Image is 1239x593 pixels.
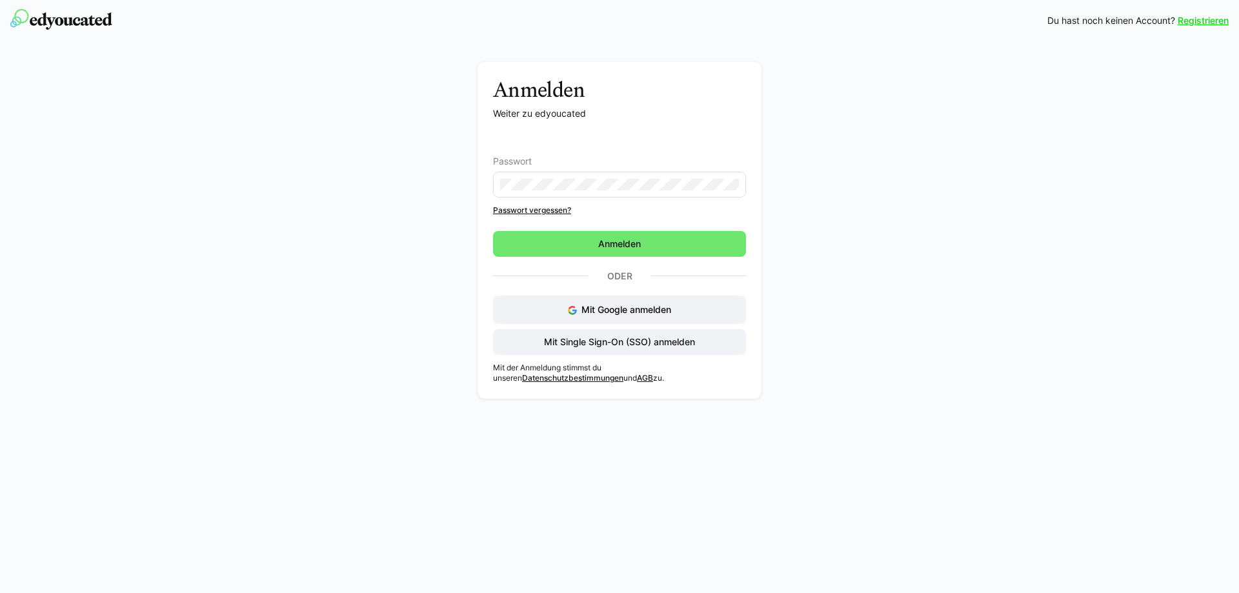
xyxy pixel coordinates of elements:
[493,363,746,383] p: Mit der Anmeldung stimmst du unseren und zu.
[493,231,746,257] button: Anmelden
[542,336,697,348] span: Mit Single Sign-On (SSO) anmelden
[493,329,746,355] button: Mit Single Sign-On (SSO) anmelden
[493,107,746,120] p: Weiter zu edyoucated
[493,205,746,216] a: Passwort vergessen?
[10,9,112,30] img: edyoucated
[596,237,643,250] span: Anmelden
[493,77,746,102] h3: Anmelden
[522,373,623,383] a: Datenschutzbestimmungen
[581,304,671,315] span: Mit Google anmelden
[493,156,532,166] span: Passwort
[637,373,653,383] a: AGB
[493,296,746,324] button: Mit Google anmelden
[1047,14,1175,27] span: Du hast noch keinen Account?
[1178,14,1229,27] a: Registrieren
[588,267,651,285] p: Oder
